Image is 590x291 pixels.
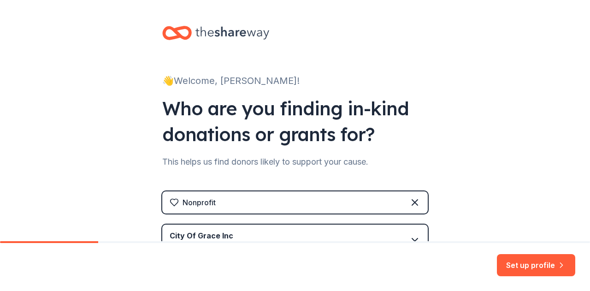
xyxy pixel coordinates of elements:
button: Set up profile [497,254,575,276]
div: City Of Grace Inc [170,230,243,241]
div: Nonprofit [183,197,216,208]
div: 👋 Welcome, [PERSON_NAME]! [162,73,428,88]
div: Who are you finding in-kind donations or grants for? [162,95,428,147]
div: This helps us find donors likely to support your cause. [162,154,428,169]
